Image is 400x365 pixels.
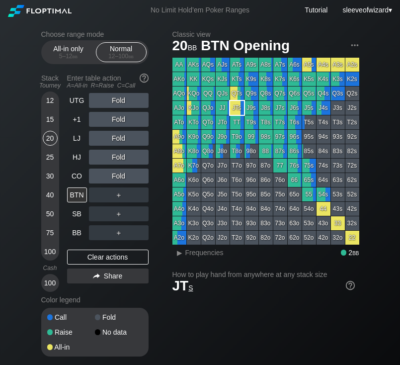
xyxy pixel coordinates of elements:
[43,131,58,146] div: 20
[302,202,316,216] div: 54o
[345,159,359,173] div: 72s
[345,202,359,216] div: 42s
[216,216,230,230] div: J3o
[43,275,58,290] div: 100
[302,58,316,72] div: A5s
[230,231,244,245] div: T2o
[89,93,149,108] div: Fold
[273,173,287,187] div: 76o
[288,202,302,216] div: 64o
[244,144,258,158] div: 98o
[172,130,186,144] div: A9o
[216,187,230,201] div: J5o
[216,231,230,245] div: J2o
[43,112,58,127] div: 15
[187,202,201,216] div: K4o
[216,202,230,216] div: J4o
[273,101,287,115] div: J7s
[67,187,87,202] div: BTN
[187,173,201,187] div: K6o
[67,70,149,93] div: Enter table action
[187,58,201,72] div: AKs
[172,271,355,278] h2: How to play hand from anywhere at any stack size
[216,144,230,158] div: J8o
[230,87,244,100] div: QTs
[201,87,215,100] div: QQ
[244,130,258,144] div: 99
[317,216,330,230] div: 43o
[317,101,330,115] div: J4s
[172,87,186,100] div: AQo
[317,144,330,158] div: 84s
[331,101,345,115] div: J3s
[259,202,273,216] div: 84o
[172,30,359,38] h2: Classic view
[188,41,197,52] span: bb
[216,58,230,72] div: AJs
[340,4,393,15] div: ▾
[273,130,287,144] div: 97s
[37,265,63,272] div: Cash
[41,30,149,38] h2: Choose range mode
[345,130,359,144] div: 92s
[230,202,244,216] div: T4o
[187,159,201,173] div: K7o
[331,87,345,100] div: Q3s
[259,130,273,144] div: 98s
[259,115,273,129] div: T8s
[331,202,345,216] div: 43s
[128,53,134,60] span: bb
[345,280,356,291] img: help.32db89a4.svg
[288,130,302,144] div: 96s
[317,72,330,86] div: K4s
[201,58,215,72] div: AQs
[136,6,264,16] div: No Limit Hold’em Poker Ranges
[67,112,87,127] div: +1
[67,169,87,183] div: CO
[259,72,273,86] div: K8s
[187,115,201,129] div: KTo
[89,187,149,202] div: ＋
[273,72,287,86] div: K7s
[273,202,287,216] div: 74o
[89,206,149,221] div: ＋
[244,159,258,173] div: 97o
[47,344,95,351] div: All-in
[201,173,215,187] div: Q6o
[37,70,63,93] div: Stack
[171,38,199,55] span: 20
[185,249,224,257] span: Frequencies
[172,72,186,86] div: AKo
[172,159,186,173] div: A7o
[67,250,149,265] div: Clear actions
[73,53,78,60] span: bb
[345,173,359,187] div: 62s
[345,72,359,86] div: K2s
[302,187,316,201] div: 55
[67,150,87,165] div: HJ
[317,202,330,216] div: 44
[216,173,230,187] div: J6o
[345,58,359,72] div: A2s
[302,130,316,144] div: 95s
[187,87,201,100] div: KQo
[201,202,215,216] div: Q4o
[288,101,302,115] div: J6s
[352,249,359,257] span: bb
[273,159,287,173] div: 77
[345,216,359,230] div: 32s
[244,87,258,100] div: Q9s
[230,115,244,129] div: TT
[187,231,201,245] div: K2o
[345,231,359,245] div: 22
[273,187,287,201] div: 75o
[331,231,345,245] div: 32o
[259,87,273,100] div: Q8s
[230,72,244,86] div: KTs
[172,278,193,293] span: JT
[345,115,359,129] div: T2s
[273,58,287,72] div: A7s
[187,187,201,201] div: K5o
[302,216,316,230] div: 53o
[259,101,273,115] div: J8s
